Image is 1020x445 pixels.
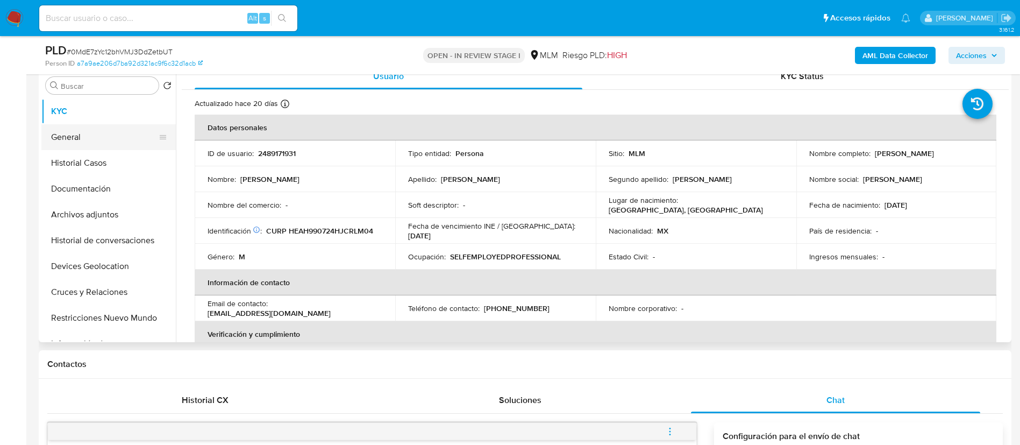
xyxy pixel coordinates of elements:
[863,174,922,184] p: [PERSON_NAME]
[41,331,176,357] button: Información de accesos
[408,252,446,262] p: Ocupación :
[208,149,254,158] p: ID de usuario :
[208,299,268,308] p: Email de contacto :
[45,59,75,68] b: Person ID
[562,50,627,61] span: Riesgo PLD:
[208,226,262,236] p: Identificación :
[208,200,281,210] p: Nombre del comercio :
[781,70,824,82] span: KYC Status
[652,419,688,444] button: menu-action
[41,228,176,253] button: Historial de conversaciones
[266,226,373,236] p: CURP HEAH990724HJCRLM04
[258,149,296,158] p: 2489171931
[830,12,890,24] span: Accesos rápidos
[999,25,1015,34] span: 3.161.2
[41,176,176,202] button: Documentación
[41,202,176,228] button: Archivos adjuntos
[826,394,845,406] span: Chat
[408,149,451,158] p: Tipo entidad :
[39,11,297,25] input: Buscar usuario o caso...
[936,13,997,23] p: fernando.ftapiamartinez@mercadolibre.com.mx
[885,200,907,210] p: [DATE]
[809,174,859,184] p: Nombre social :
[875,149,934,158] p: [PERSON_NAME]
[41,150,176,176] button: Historial Casos
[529,50,558,61] div: MLM
[208,308,331,318] p: [EMAIL_ADDRESS][DOMAIN_NAME]
[208,174,236,184] p: Nombre :
[609,149,624,158] p: Sitio :
[948,47,1005,64] button: Acciones
[41,279,176,305] button: Cruces y Relaciones
[809,200,880,210] p: Fecha de nacimiento :
[499,394,541,406] span: Soluciones
[61,81,154,91] input: Buscar
[45,41,67,59] b: PLD
[50,81,59,90] button: Buscar
[653,252,655,262] p: -
[629,149,645,158] p: MLM
[41,124,167,150] button: General
[809,252,878,262] p: Ingresos mensuales :
[956,47,987,64] span: Acciones
[163,81,172,93] button: Volver al orden por defecto
[408,200,459,210] p: Soft descriptor :
[195,115,996,140] th: Datos personales
[408,303,480,313] p: Teléfono de contacto :
[195,98,278,109] p: Actualizado hace 20 días
[182,394,229,406] span: Historial CX
[609,174,668,184] p: Segundo apellido :
[408,231,431,241] p: [DATE]
[441,174,500,184] p: [PERSON_NAME]
[408,174,437,184] p: Apellido :
[862,47,928,64] b: AML Data Collector
[484,303,550,313] p: [PHONE_NUMBER]
[609,303,677,313] p: Nombre corporativo :
[240,174,299,184] p: [PERSON_NAME]
[41,98,176,124] button: KYC
[463,200,465,210] p: -
[1001,12,1012,24] a: Salir
[882,252,885,262] p: -
[657,226,668,236] p: MX
[248,13,257,23] span: Alt
[809,226,872,236] p: País de residencia :
[77,59,203,68] a: a7a9ae206d7ba92d321ac9f6c32d1acb
[423,48,525,63] p: OPEN - IN REVIEW STAGE I
[373,70,404,82] span: Usuario
[609,205,763,215] p: [GEOGRAPHIC_DATA], [GEOGRAPHIC_DATA]
[609,252,648,262] p: Estado Civil :
[609,226,653,236] p: Nacionalidad :
[855,47,936,64] button: AML Data Collector
[681,303,683,313] p: -
[876,226,878,236] p: -
[607,49,627,61] span: HIGH
[47,359,1003,370] h1: Contactos
[673,174,732,184] p: [PERSON_NAME]
[195,270,996,295] th: Información de contacto
[41,253,176,279] button: Devices Geolocation
[901,13,910,23] a: Notificaciones
[195,321,996,347] th: Verificación y cumplimiento
[208,252,234,262] p: Género :
[723,431,994,442] h3: Configuración para el envío de chat
[408,221,575,231] p: Fecha de vencimiento INE / [GEOGRAPHIC_DATA] :
[809,149,871,158] p: Nombre completo :
[67,46,173,57] span: # 0MdE7zYc12bhVMJ3DdZetbUT
[609,195,678,205] p: Lugar de nacimiento :
[239,252,245,262] p: M
[271,11,293,26] button: search-icon
[286,200,288,210] p: -
[263,13,266,23] span: s
[455,149,484,158] p: Persona
[450,252,561,262] p: SELFEMPLOYEDPROFESSIONAL
[41,305,176,331] button: Restricciones Nuevo Mundo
